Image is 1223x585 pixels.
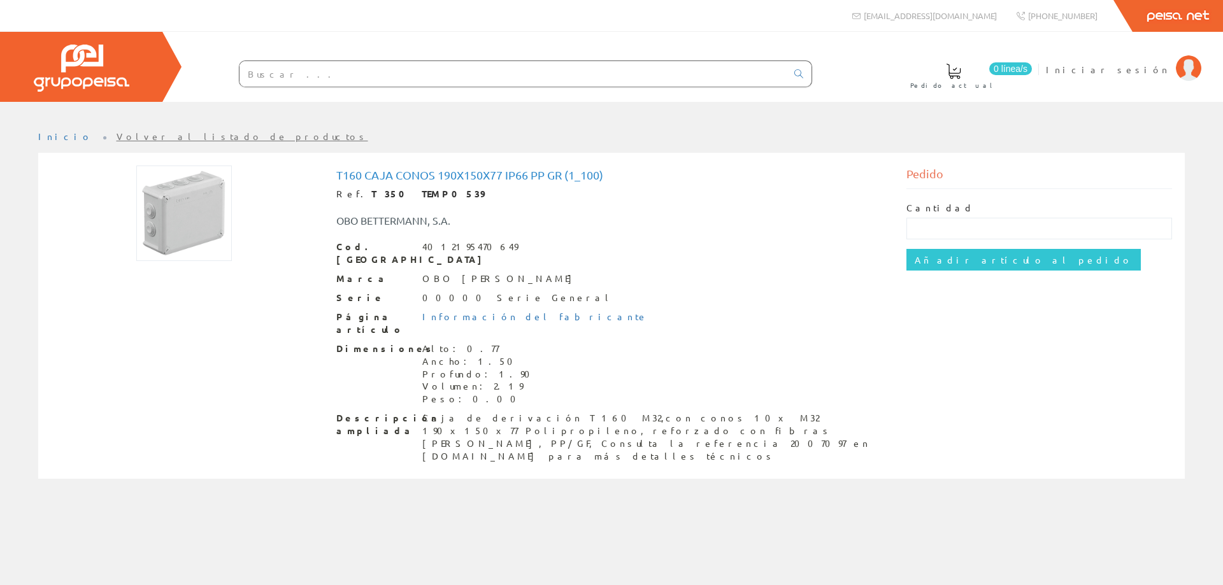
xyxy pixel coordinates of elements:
[422,292,613,304] div: 00000 Serie General
[336,292,413,304] span: Serie
[422,355,538,368] div: Ancho: 1.50
[371,188,485,199] strong: T 350 TEMP0539
[240,61,787,87] input: Buscar ...
[422,311,648,322] a: Información del fabricante
[906,249,1141,271] input: Añadir artículo al pedido
[327,213,659,228] div: OBO BETTERMANN, S.A.
[38,130,92,142] a: Inicio
[864,10,997,21] span: [EMAIL_ADDRESS][DOMAIN_NAME]
[336,169,887,181] h1: T160 Caja Conos 190x150x77 Ip66 Pp Gr (1_100)
[989,62,1032,75] span: 0 línea/s
[422,342,538,355] div: Alto: 0.77
[910,79,997,92] span: Pedido actual
[34,45,129,92] img: Grupo Peisa
[336,412,413,437] span: Descripción ampliada
[422,412,887,463] div: Caja de derivación T 160 M32,con conos 10x M32 190x150x77 Polipropileno, reforzado con fibras [PE...
[422,393,538,405] div: Peso: 0.00
[422,272,578,285] div: OBO [PERSON_NAME]
[1046,53,1201,65] a: Iniciar sesión
[1046,63,1169,76] span: Iniciar sesión
[336,188,887,201] div: Ref.
[336,311,413,336] span: Página artículo
[422,368,538,381] div: Profundo: 1.90
[136,166,232,261] img: Foto artículo T160 Caja Conos 190x150x77 Ip66 Pp Gr (1_100) (150x150)
[906,202,974,215] label: Cantidad
[117,130,368,142] a: Volver al listado de productos
[1028,10,1098,21] span: [PHONE_NUMBER]
[422,380,538,393] div: Volumen: 2.19
[336,342,413,355] span: Dimensiones
[422,241,518,253] div: 4012195470649
[906,166,1173,189] div: Pedido
[336,241,413,266] span: Cod. [GEOGRAPHIC_DATA]
[336,272,413,285] span: Marca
